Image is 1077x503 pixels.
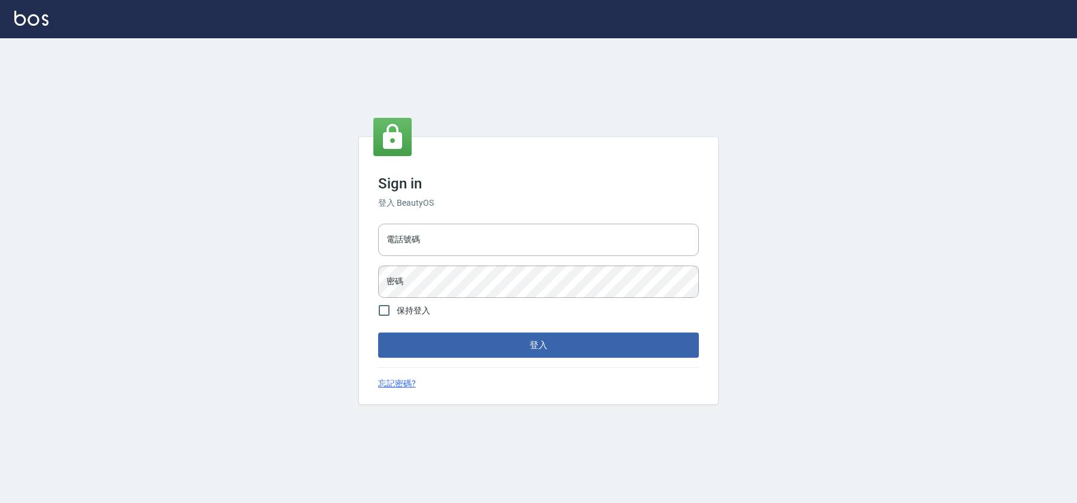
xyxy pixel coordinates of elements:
span: 保持登入 [397,304,430,317]
button: 登入 [378,333,699,358]
h3: Sign in [378,175,699,192]
a: 忘記密碼? [378,377,416,390]
img: Logo [14,11,48,26]
h6: 登入 BeautyOS [378,197,699,209]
